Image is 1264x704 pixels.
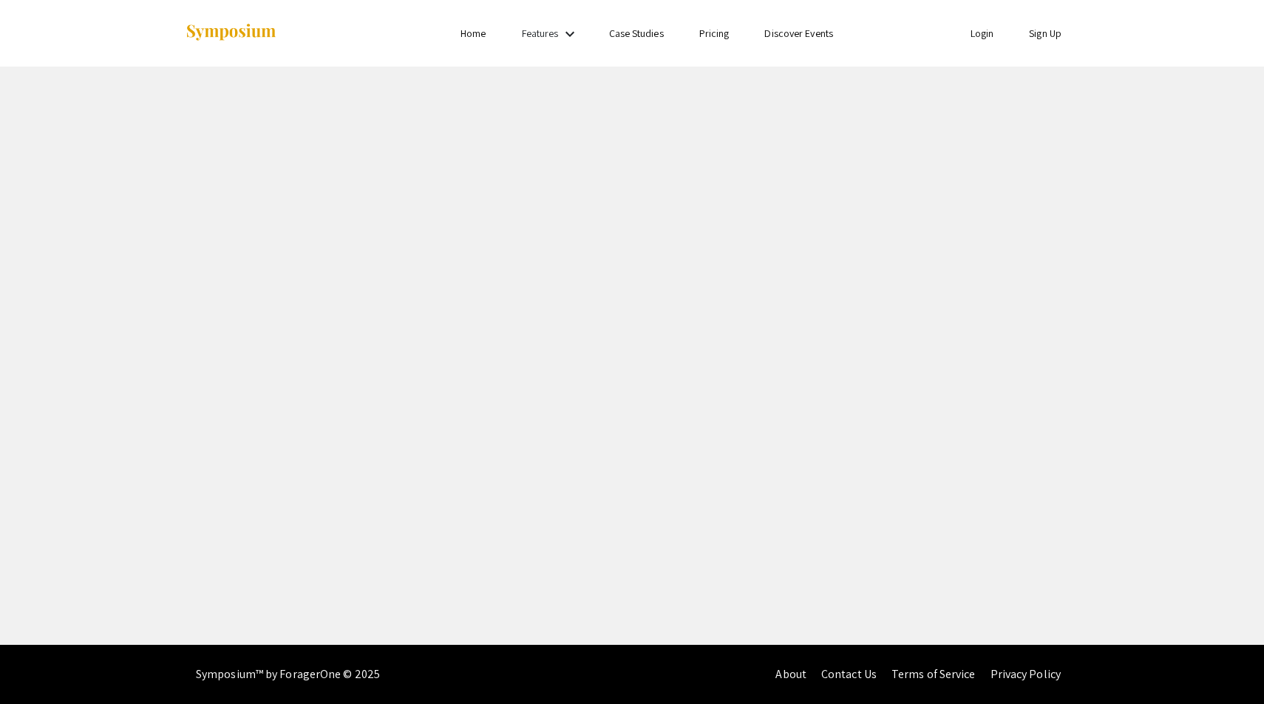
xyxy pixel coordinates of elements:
mat-icon: Expand Features list [561,25,579,43]
a: Pricing [699,27,730,40]
a: Home [461,27,486,40]
a: Discover Events [764,27,833,40]
a: Sign Up [1029,27,1061,40]
a: Case Studies [609,27,664,40]
a: Contact Us [821,666,877,682]
a: Login [971,27,994,40]
a: Terms of Service [891,666,976,682]
a: Features [522,27,559,40]
img: Symposium by ForagerOne [185,23,277,43]
a: About [775,666,806,682]
div: Symposium™ by ForagerOne © 2025 [196,645,380,704]
a: Privacy Policy [991,666,1061,682]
